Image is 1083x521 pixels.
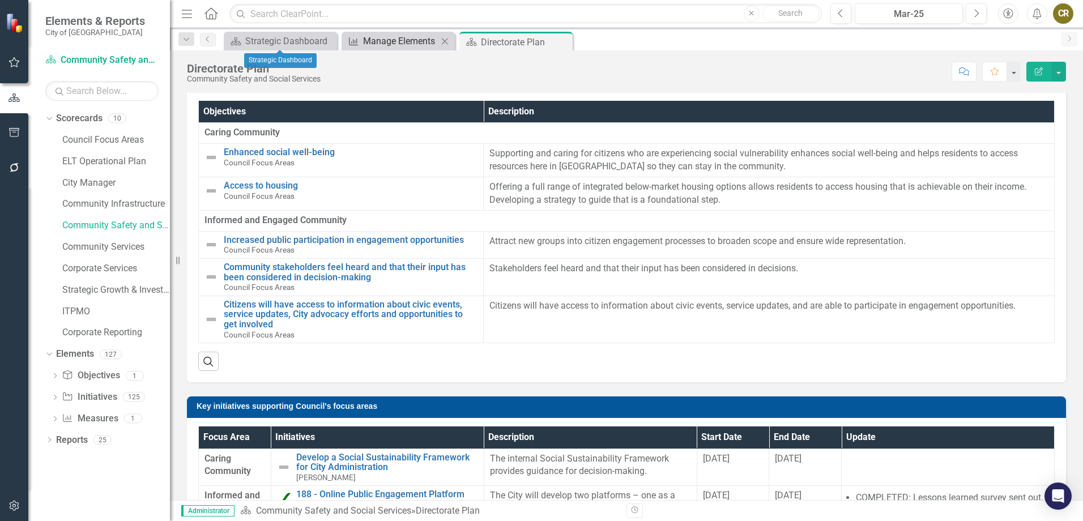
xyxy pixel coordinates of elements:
span: Council Focus Areas [224,158,295,167]
h3: Key initiatives supporting Council's focus areas [197,402,1060,411]
a: Elements [56,348,94,361]
span: Elements & Reports [45,14,145,28]
td: Double-Click to Edit [484,144,1055,177]
a: ITPMO [62,305,170,318]
td: Double-Click to Edit Right Click for Context Menu [199,258,484,296]
td: Double-Click to Edit Right Click for Context Menu [199,177,484,211]
a: Community Infrastructure [62,198,170,211]
img: Not Defined [204,151,218,164]
a: 188 - Online Public Engagement Platform [296,489,478,499]
a: Community Safety and Social Services [45,54,159,67]
a: Access to housing [224,181,477,191]
span: Administrator [181,505,234,516]
a: Council Focus Areas [62,134,170,147]
td: Double-Click to Edit Right Click for Context Menu [199,144,484,177]
td: Double-Click to Edit [199,210,1055,231]
img: ClearPoint Strategy [6,13,25,33]
div: 25 [93,435,112,445]
img: Not Defined [204,313,218,326]
span: Informed and Engaged Community [204,214,1048,227]
td: Double-Click to Edit [484,231,1055,258]
a: Measures [62,412,118,425]
td: Double-Click to Edit [199,449,271,486]
span: Council Focus Areas [224,283,295,292]
td: Double-Click to Edit Right Click for Context Menu [271,449,484,486]
p: Offering a full range of integrated below-market housing options allows residents to access housi... [489,181,1048,207]
a: Community Services [62,241,170,254]
td: Double-Click to Edit [484,296,1055,343]
input: Search Below... [45,81,159,101]
div: 127 [100,349,122,359]
a: Enhanced social well-being [224,147,477,157]
span: Council Focus Areas [224,330,295,339]
div: » [240,505,618,518]
span: [DATE] [703,453,730,464]
a: Initiatives [62,391,117,404]
a: Increased public participation in engagement opportunities [224,235,477,245]
td: Double-Click to Edit Right Click for Context Menu [199,296,484,343]
span: [DATE] [775,490,801,501]
div: 125 [123,392,145,402]
img: Not Defined [204,238,218,251]
a: Manage Elements [344,34,438,48]
button: CR [1053,3,1073,24]
div: Strategic Dashboard [244,53,317,68]
button: Mar-25 [855,3,963,24]
img: Completed [277,493,291,506]
div: Directorate Plan [416,505,480,516]
span: Council Focus Areas [224,191,295,200]
img: Not Defined [204,184,218,198]
td: Double-Click to Edit [697,449,769,486]
img: Not Defined [204,270,218,284]
td: Double-Click to Edit Right Click for Context Menu [199,231,484,258]
p: Citizens will have access to information about civic events, service updates, and are able to par... [489,300,1048,313]
div: Directorate Plan [481,35,570,49]
div: Directorate Plan [187,62,321,75]
span: Caring Community [204,126,1048,139]
li: COMPLETED: Lessons learned survey sent out. Project handover to support session held. [856,492,1048,518]
a: Community Safety and Social Services [62,219,170,232]
a: Community stakeholders feel heard and that their input has been considered in decision-making [224,262,477,282]
a: ELT Operational Plan [62,155,170,168]
a: Corporate Reporting [62,326,170,339]
a: Develop a Social Sustainability Framework for City Administration [296,452,478,472]
td: Double-Click to Edit [769,449,842,486]
div: 1 [126,371,144,381]
p: Stakeholders feel heard and that their input has been considered in decisions. [489,262,1048,275]
a: Strategic Growth & Investment [62,284,170,297]
td: Double-Click to Edit [199,123,1055,144]
span: Council Focus Areas [224,245,295,254]
a: Citizens will have access to information about civic events, service updates, City advocacy effor... [224,300,477,330]
span: Search [778,8,803,18]
td: Double-Click to Edit [484,449,697,486]
td: Double-Click to Edit [842,449,1055,486]
div: Open Intercom Messenger [1044,482,1072,510]
input: Search ClearPoint... [229,4,822,24]
small: City of [GEOGRAPHIC_DATA] [45,28,145,37]
small: [PERSON_NAME] [296,473,356,482]
a: Reports [56,434,88,447]
img: Not Defined [277,460,291,474]
a: Scorecards [56,112,103,125]
a: Community Safety and Social Services [256,505,411,516]
a: Strategic Dashboard [227,34,334,48]
span: The internal Social Sustainability Framework provides guidance for decision-making. [490,453,669,477]
p: Attract new groups into citizen engagement processes to broaden scope and ensure wide representat... [489,235,1048,248]
div: 1 [124,414,142,424]
a: City Manager [62,177,170,190]
td: Double-Click to Edit [484,177,1055,211]
div: 10 [108,114,126,123]
td: Double-Click to Edit [484,258,1055,296]
p: Supporting and caring for citizens who are experiencing social vulnerability enhances social well... [489,147,1048,173]
span: [DATE] [703,490,730,501]
span: Caring Community [204,452,265,479]
div: Community Safety and Social Services [187,75,321,83]
div: Strategic Dashboard [245,34,334,48]
a: Corporate Services [62,262,170,275]
button: Search [762,6,819,22]
a: Objectives [62,369,120,382]
div: Manage Elements [363,34,438,48]
span: [DATE] [775,453,801,464]
div: Mar-25 [859,7,959,21]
